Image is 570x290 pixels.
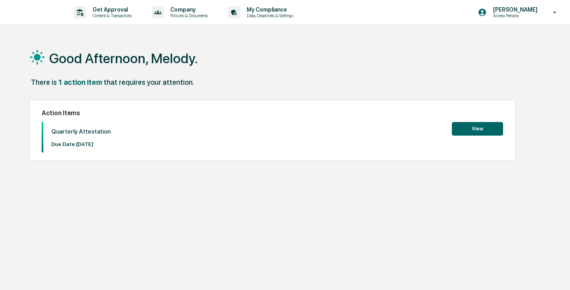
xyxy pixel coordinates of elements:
div: 1 action item [58,78,102,86]
h1: Good Afternoon, Melody. [49,50,198,66]
img: logo [19,8,58,18]
button: View [452,122,503,136]
p: Access Persons [487,13,542,18]
p: My Compliance [240,6,297,13]
p: Get Approval [86,6,136,13]
p: Quarterly Attestation [51,128,111,135]
h2: Action Items [42,109,504,117]
p: Due Date: [DATE] [51,141,111,147]
div: There is [31,78,57,86]
p: Company [164,6,212,13]
p: [PERSON_NAME] [487,6,542,13]
p: Content & Transactions [86,13,136,18]
a: View [452,124,503,132]
div: that requires your attention. [104,78,194,86]
p: Policies & Documents [164,13,212,18]
p: Data, Deadlines & Settings [240,13,297,18]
